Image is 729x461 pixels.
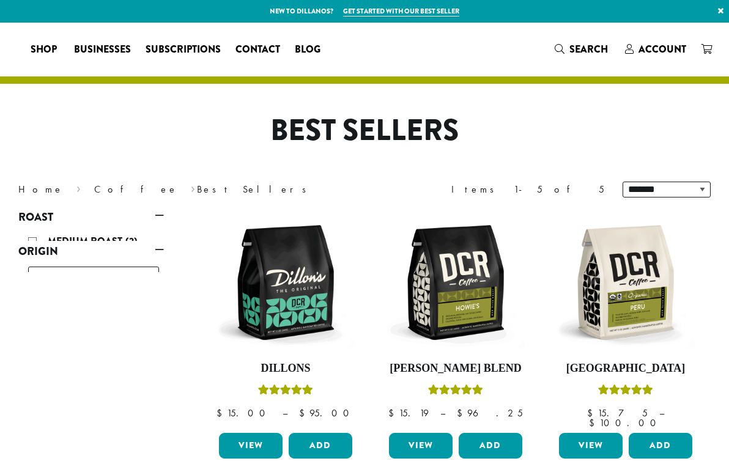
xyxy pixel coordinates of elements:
span: Blog [295,42,320,57]
span: – [659,407,664,419]
span: Account [638,42,686,56]
nav: Breadcrumb [18,182,346,197]
a: Home [18,183,64,196]
a: Shop [23,40,67,59]
span: Subscriptions [146,42,221,57]
span: $ [457,407,467,419]
span: Businesses [74,42,131,57]
bdi: 100.00 [589,416,662,429]
span: › [76,178,81,197]
span: › [191,178,195,197]
span: Medium Roast [48,234,125,248]
span: $ [216,407,227,419]
img: DCR-12oz-Dillons-Stock-scaled.png [216,213,355,352]
bdi: 15.19 [388,407,429,419]
bdi: 15.75 [587,407,648,419]
div: Items 1-5 of 5 [451,182,604,197]
a: [GEOGRAPHIC_DATA]Rated 4.83 out of 5 [556,213,695,428]
div: Roast [18,227,164,241]
a: View [389,433,453,459]
img: DCR-12oz-Howies-Stock-scaled.png [386,213,525,352]
bdi: 15.00 [216,407,271,419]
div: Rated 4.83 out of 5 [598,383,653,401]
a: View [559,433,623,459]
a: Origin [18,241,164,262]
a: DillonsRated 5.00 out of 5 [216,213,355,428]
button: Add [459,433,522,459]
h4: [PERSON_NAME] Blend [386,362,525,375]
span: (2) [125,234,138,248]
span: $ [299,407,309,419]
div: Rated 4.67 out of 5 [428,383,483,401]
span: $ [589,416,599,429]
span: $ [587,407,598,419]
h4: [GEOGRAPHIC_DATA] [556,362,695,375]
h1: Best Sellers [9,113,720,149]
button: Add [289,433,352,459]
button: Add [629,433,692,459]
a: Roast [18,207,164,227]
span: – [440,407,445,419]
span: – [283,407,287,419]
span: Shop [31,42,57,57]
a: Search [547,39,618,59]
div: Rated 5.00 out of 5 [258,383,313,401]
span: Contact [235,42,280,57]
div: Origin [18,262,164,272]
span: Search [569,42,608,56]
a: Coffee [94,183,178,196]
a: View [219,433,283,459]
span: $ [388,407,399,419]
a: Get started with our best seller [343,6,459,17]
a: [PERSON_NAME] BlendRated 4.67 out of 5 [386,213,525,428]
bdi: 96.25 [457,407,523,419]
bdi: 95.00 [299,407,355,419]
h4: Dillons [216,362,355,375]
img: DCR-12oz-FTO-Peru-Stock-scaled.png [556,213,695,352]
